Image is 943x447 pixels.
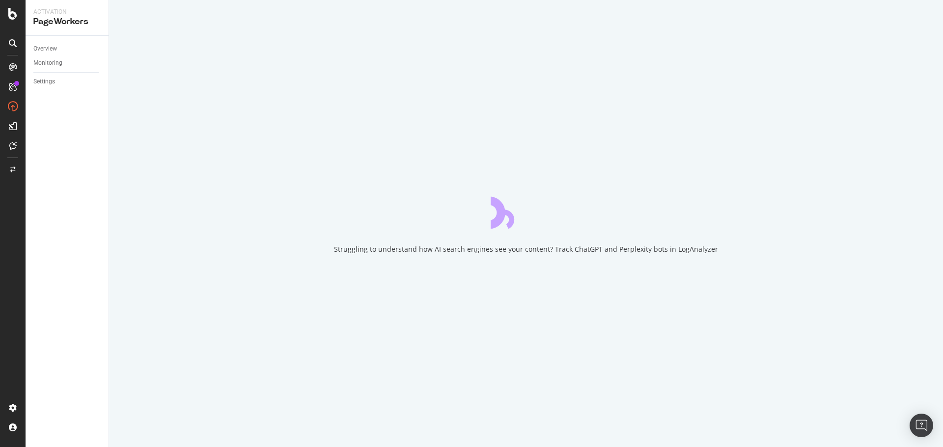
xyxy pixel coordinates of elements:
[33,44,57,54] div: Overview
[334,244,718,254] div: Struggling to understand how AI search engines see your content? Track ChatGPT and Perplexity bot...
[491,193,561,229] div: animation
[33,44,102,54] a: Overview
[33,16,101,27] div: PageWorkers
[33,77,102,87] a: Settings
[33,58,62,68] div: Monitoring
[33,8,101,16] div: Activation
[33,58,102,68] a: Monitoring
[33,77,55,87] div: Settings
[910,414,933,437] div: Open Intercom Messenger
